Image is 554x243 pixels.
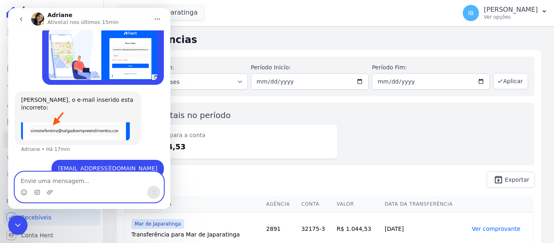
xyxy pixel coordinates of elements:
button: Selecionador de Emoji [13,181,19,187]
a: Lotes [3,78,100,94]
a: Minha Carteira [3,114,100,130]
th: Agência [263,196,298,213]
a: unarchive Exportar [487,172,535,188]
div: Transferência para Mar de Japaratinga [131,230,260,239]
div: Ieda diz… [6,152,156,179]
button: Mar De Japaratinga [117,5,204,20]
i: unarchive [494,175,503,185]
p: Ativo(a) nos últimos 15min [39,10,111,18]
a: Contratos [3,42,100,58]
a: Negativação [3,167,100,183]
a: Visão Geral [3,24,100,41]
p: Ver opções [484,14,538,20]
button: Enviar uma mensagem [139,178,152,191]
button: Início [142,3,157,19]
dt: Transferido para a conta [136,131,331,140]
label: Valores totais no período [130,110,231,120]
a: Crédito [3,149,100,166]
th: Conta [298,196,333,213]
span: IB [468,10,474,16]
span: Exportar [505,177,529,182]
span: Recebíveis [21,213,52,221]
a: Transferências [3,131,100,148]
th: Transferência [125,196,263,213]
div: Plataformas [6,196,97,206]
a: Ver comprovante [472,226,520,232]
span: Conta Hent [21,231,53,239]
button: Aplicar [493,73,528,89]
div: Ieda diz… [6,17,156,83]
iframe: Intercom live chat [8,215,28,235]
a: [EMAIL_ADDRESS][DOMAIN_NAME] [50,157,149,163]
div: Adriane • Há 17min [13,139,62,144]
h2: Transferências [117,32,541,47]
th: Data da Transferência [381,196,468,213]
iframe: Intercom live chat [8,8,170,209]
label: Período Inicío: [251,63,369,72]
div: [PERSON_NAME], o e-mail inserido esta incorreto: [13,88,127,104]
button: Upload do anexo [39,181,45,187]
textarea: Envie uma mensagem... [7,164,155,178]
a: Clientes [3,96,100,112]
p: [PERSON_NAME] [484,6,538,14]
button: IB [PERSON_NAME] Ver opções [456,2,554,24]
span: Mar de Japaratinga [131,219,184,229]
label: Período Fim: [372,63,490,72]
a: Parcelas [3,60,100,76]
div: [PERSON_NAME], o e-mail inserido esta incorreto:Adriane • Há 17min [6,83,133,138]
div: Adriane diz… [6,83,156,152]
dd: R$ 1.044,53 [136,141,331,152]
button: Selecionador de GIF [26,181,32,187]
th: Valor [333,196,381,213]
div: [EMAIL_ADDRESS][DOMAIN_NAME] [43,152,156,170]
a: Recebíveis [3,209,100,226]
